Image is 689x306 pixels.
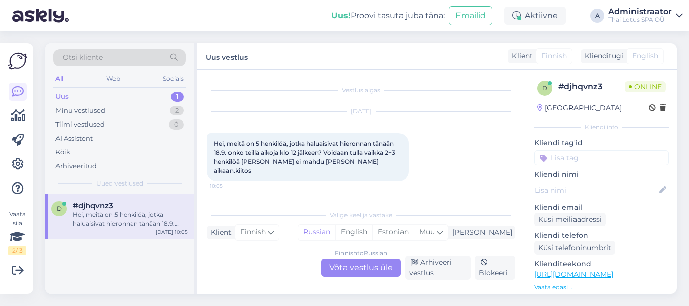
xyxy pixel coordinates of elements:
[240,227,266,238] span: Finnish
[104,72,122,85] div: Web
[214,140,397,174] span: Hei, meitä on 5 henkilöä, jotka haluaisivat hieronnan tänään 18.9. onko teillä aikoja klo 12 jälk...
[372,225,414,240] div: Estonian
[63,52,103,63] span: Otsi kliente
[170,106,184,116] div: 2
[207,107,515,116] div: [DATE]
[210,182,248,190] span: 10:05
[331,10,445,22] div: Proovi tasuta juba täna:
[534,259,669,269] p: Klienditeekond
[534,202,669,213] p: Kliendi email
[8,210,26,255] div: Vaata siia
[504,7,566,25] div: Aktiivne
[8,246,26,255] div: 2 / 3
[535,185,657,196] input: Lisa nimi
[558,81,625,93] div: # djhqvnz3
[171,92,184,102] div: 1
[331,11,351,20] b: Uus!
[581,51,623,62] div: Klienditugi
[55,147,70,157] div: Kõik
[96,179,143,188] span: Uued vestlused
[55,119,105,130] div: Tiimi vestlused
[73,210,188,228] div: Hei, meitä on 5 henkilöä, jotka haluaisivat hieronnan tänään 18.9. onko teillä aikoja klo 12 jälk...
[206,49,248,63] label: Uus vestlus
[534,123,669,132] div: Kliendi info
[207,86,515,95] div: Vestlus algas
[475,256,515,280] div: Blokeeri
[541,51,567,62] span: Finnish
[449,6,492,25] button: Emailid
[448,227,512,238] div: [PERSON_NAME]
[534,169,669,180] p: Kliendi nimi
[625,81,666,92] span: Online
[56,205,62,212] span: d
[207,227,232,238] div: Klient
[55,92,69,102] div: Uus
[534,138,669,148] p: Kliendi tag'id
[608,8,672,16] div: Administraator
[608,16,672,24] div: Thai Lotus SPA OÜ
[537,103,622,113] div: [GEOGRAPHIC_DATA]
[207,211,515,220] div: Valige keel ja vastake
[73,201,113,210] span: #djhqvnz3
[534,150,669,165] input: Lisa tag
[156,228,188,236] div: [DATE] 10:05
[534,270,613,279] a: [URL][DOMAIN_NAME]
[590,9,604,23] div: A
[55,106,105,116] div: Minu vestlused
[632,51,658,62] span: English
[298,225,335,240] div: Russian
[405,256,471,280] div: Arhiveeri vestlus
[335,225,372,240] div: English
[419,227,435,236] span: Muu
[542,84,547,92] span: d
[169,119,184,130] div: 0
[534,213,606,226] div: Küsi meiliaadressi
[55,161,97,171] div: Arhiveeritud
[534,230,669,241] p: Kliendi telefon
[321,259,401,277] div: Võta vestlus üle
[534,241,615,255] div: Küsi telefoninumbrit
[8,51,27,71] img: Askly Logo
[55,134,93,144] div: AI Assistent
[534,283,669,292] p: Vaata edasi ...
[161,72,186,85] div: Socials
[335,249,387,258] div: Finnish to Russian
[53,72,65,85] div: All
[608,8,683,24] a: AdministraatorThai Lotus SPA OÜ
[508,51,533,62] div: Klient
